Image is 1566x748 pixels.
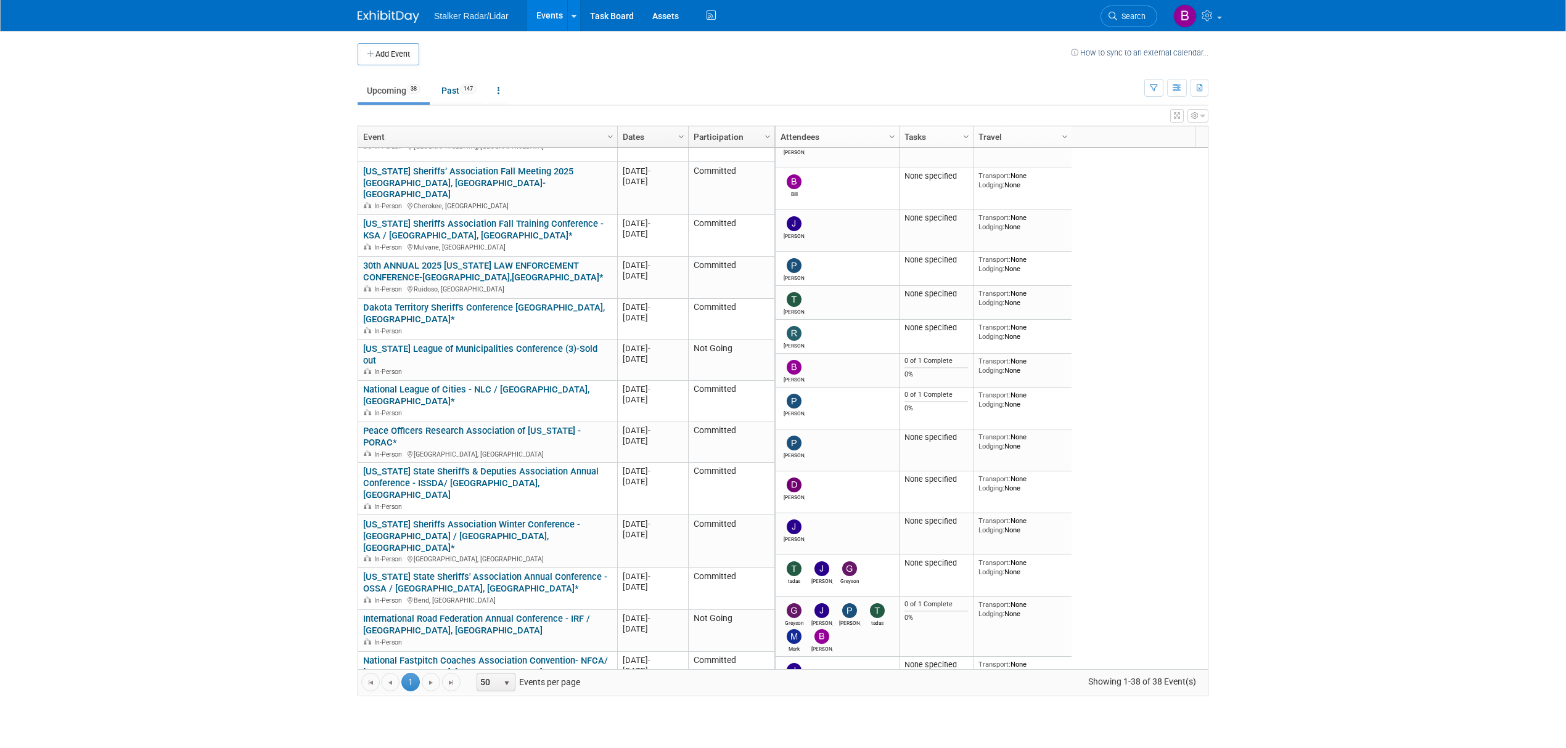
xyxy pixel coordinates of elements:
[787,326,801,341] img: Robert Mele
[904,171,969,181] div: None specified
[814,603,829,618] img: John Kestel
[787,663,801,678] img: Joe Bartels
[870,603,885,618] img: tadas eikinas
[784,644,805,652] div: Mark LaChapelle
[787,174,801,189] img: Bill Johnson
[363,242,612,252] div: Mulvane, [GEOGRAPHIC_DATA]
[434,11,509,21] span: Stalker Radar/Lidar
[978,400,1004,409] span: Lodging:
[978,660,1067,678] div: None None
[1071,48,1208,57] a: How to sync to an external calendar...
[364,596,371,603] img: In-Person Event
[784,375,805,383] div: Brian Wong
[978,516,1011,525] span: Transport:
[904,213,969,223] div: None specified
[401,673,420,691] span: 1
[363,519,580,553] a: [US_STATE] Sheriffs Association Winter Conference - [GEOGRAPHIC_DATA] / [GEOGRAPHIC_DATA], [GEOGR...
[787,394,801,409] img: Peter Bauer
[374,596,406,604] span: In-Person
[623,218,683,229] div: [DATE]
[814,561,829,576] img: John Kestel
[648,519,650,529] span: -
[787,561,801,576] img: tadas eikinas
[904,323,969,333] div: None specified
[787,478,801,492] img: David Foster
[904,255,969,265] div: None specified
[787,603,801,618] img: Greyson Jenista
[688,421,774,463] td: Committed
[374,503,406,511] span: In-Person
[363,283,612,294] div: Ruidoso, [GEOGRAPHIC_DATA]
[363,343,597,366] a: [US_STATE] League of Municipalities Conference (3)-Sold out
[978,357,1067,375] div: None None
[623,166,683,176] div: [DATE]
[363,449,612,459] div: [GEOGRAPHIC_DATA], [GEOGRAPHIC_DATA]
[886,126,900,145] a: Column Settings
[978,433,1011,441] span: Transport:
[787,436,801,450] img: Peter Bauer
[364,409,371,415] img: In-Person Event
[358,10,419,23] img: ExhibitDay
[784,450,805,458] div: Peter Bauer
[364,503,371,509] img: In-Person Event
[502,678,512,688] span: select
[374,202,406,210] span: In-Person
[904,357,969,365] div: 0 of 1 Complete
[1117,12,1146,21] span: Search
[364,450,371,457] img: In-Person Event
[363,613,590,636] a: International Road Federation Annual Conference - IRF / [GEOGRAPHIC_DATA], [GEOGRAPHIC_DATA]
[623,519,683,529] div: [DATE]
[867,618,888,626] div: tadas eikinas
[374,368,406,376] span: In-Person
[904,404,969,413] div: 0%
[978,567,1004,576] span: Lodging:
[688,463,774,515] td: Committed
[461,673,592,691] span: Events per page
[363,260,604,283] a: 30th ANNUAL 2025 [US_STATE] LAW ENFORCEMENT CONFERENCE-[GEOGRAPHIC_DATA],[GEOGRAPHIC_DATA]*
[784,189,805,197] div: Bill Johnson
[623,126,680,147] a: Dates
[961,132,971,142] span: Column Settings
[363,200,612,211] div: Cherokee, [GEOGRAPHIC_DATA]
[358,43,419,65] button: Add Event
[978,609,1004,618] span: Lodging:
[904,433,969,442] div: None specified
[688,652,774,694] td: Committed
[978,222,1004,231] span: Lodging:
[688,610,774,652] td: Not Going
[623,270,683,281] div: [DATE]
[432,79,486,102] a: Past147
[784,409,805,417] div: Peter Bauer
[426,678,436,688] span: Go to the next page
[978,442,1004,450] span: Lodging:
[648,166,650,176] span: -
[623,384,683,394] div: [DATE]
[781,126,891,147] a: Attendees
[784,273,805,281] div: Peter Bauer
[648,614,650,623] span: -
[839,576,861,584] div: Greyson Jenista
[407,84,420,94] span: 38
[763,132,773,142] span: Column Settings
[811,576,833,584] div: John Kestel
[363,466,599,500] a: [US_STATE] State Sheriff's & Deputies Association Annual Conference - ISSDA/ [GEOGRAPHIC_DATA], [...
[363,166,573,200] a: [US_STATE] Sheriffs’ Association Fall Meeting 2025 [GEOGRAPHIC_DATA], [GEOGRAPHIC_DATA]-[GEOGRAPH...
[978,181,1004,189] span: Lodging:
[460,84,477,94] span: 147
[978,366,1004,375] span: Lodging:
[784,492,805,500] div: David Foster
[623,354,683,364] div: [DATE]
[1059,126,1072,145] a: Column Settings
[364,327,371,333] img: In-Person Event
[784,231,805,239] div: Joe Bartels
[442,673,461,691] a: Go to the last page
[623,582,683,592] div: [DATE]
[623,343,683,354] div: [DATE]
[761,126,775,145] a: Column Settings
[1173,4,1197,28] img: Brooke Journet
[623,229,683,239] div: [DATE]
[978,391,1011,399] span: Transport:
[361,673,380,691] a: Go to the first page
[623,529,683,540] div: [DATE]
[688,162,774,214] td: Committed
